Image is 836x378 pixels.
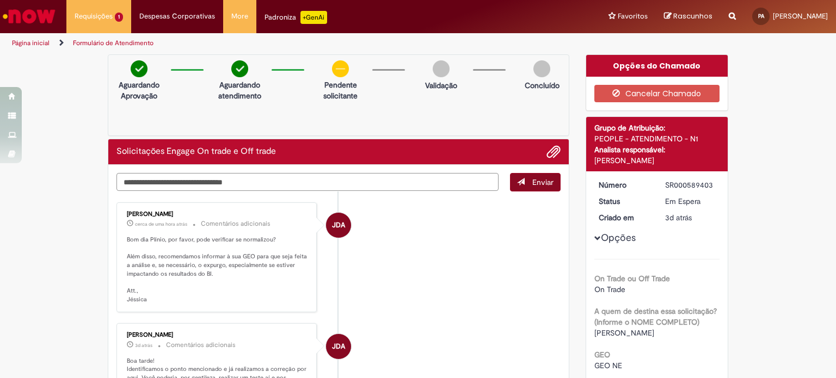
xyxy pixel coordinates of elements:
[532,177,554,187] span: Enviar
[135,342,152,349] span: 3d atrás
[1,5,57,27] img: ServiceNow
[758,13,764,20] span: PA
[594,155,720,166] div: [PERSON_NAME]
[594,144,720,155] div: Analista responsável:
[115,13,123,22] span: 1
[131,60,147,77] img: check-circle-green.png
[300,11,327,24] p: +GenAi
[594,274,670,283] b: On Trade ou Off Trade
[546,145,561,159] button: Adicionar anexos
[773,11,828,21] span: [PERSON_NAME]
[664,11,712,22] a: Rascunhos
[533,60,550,77] img: img-circle-grey.png
[326,334,351,359] div: Jessica De Andrade
[673,11,712,21] span: Rascunhos
[127,332,308,338] div: [PERSON_NAME]
[231,60,248,77] img: check-circle-green.png
[510,173,561,191] button: Enviar
[665,196,716,207] div: Em Espera
[127,211,308,218] div: [PERSON_NAME]
[591,212,657,223] dt: Criado em
[231,11,248,22] span: More
[116,147,276,157] h2: Solicitações Engage On trade e Off trade Histórico de tíquete
[665,179,716,190] div: SR000589403
[594,122,720,133] div: Grupo de Atribuição:
[425,80,457,91] p: Validação
[594,284,625,294] span: On Trade
[594,361,622,370] span: GEO NE
[594,350,610,360] b: GEO
[127,236,308,304] p: Bom dia Plínio, por favor, pode verificar se normalizou? Além disso, recomendamos informar à sua ...
[135,221,187,227] time: 29/09/2025 09:00:15
[525,80,560,91] p: Concluído
[665,212,716,223] div: 26/09/2025 15:31:31
[332,212,345,238] span: JDA
[594,85,720,102] button: Cancelar Chamado
[618,11,648,22] span: Favoritos
[265,11,327,24] div: Padroniza
[586,55,728,77] div: Opções do Chamado
[201,219,271,228] small: Comentários adicionais
[332,60,349,77] img: circle-minus.png
[8,33,549,53] ul: Trilhas de página
[166,340,236,350] small: Comentários adicionais
[73,39,153,47] a: Formulário de Atendimento
[116,173,499,191] textarea: Digite sua mensagem aqui...
[591,179,657,190] dt: Número
[332,333,345,360] span: JDA
[433,60,450,77] img: img-circle-grey.png
[135,221,187,227] span: cerca de uma hora atrás
[594,328,654,338] span: [PERSON_NAME]
[113,79,165,101] p: Aguardando Aprovação
[326,213,351,238] div: Jessica De Andrade
[665,213,692,222] span: 3d atrás
[75,11,113,22] span: Requisições
[139,11,215,22] span: Despesas Corporativas
[135,342,152,349] time: 26/09/2025 16:30:34
[213,79,266,101] p: Aguardando atendimento
[665,213,692,222] time: 26/09/2025 15:31:31
[594,306,717,327] b: A quem de destina essa solicitação? (Informe o NOME COMPLETO)
[314,79,367,101] p: Pendente solicitante
[12,39,50,47] a: Página inicial
[594,133,720,144] div: PEOPLE - ATENDIMENTO - N1
[591,196,657,207] dt: Status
